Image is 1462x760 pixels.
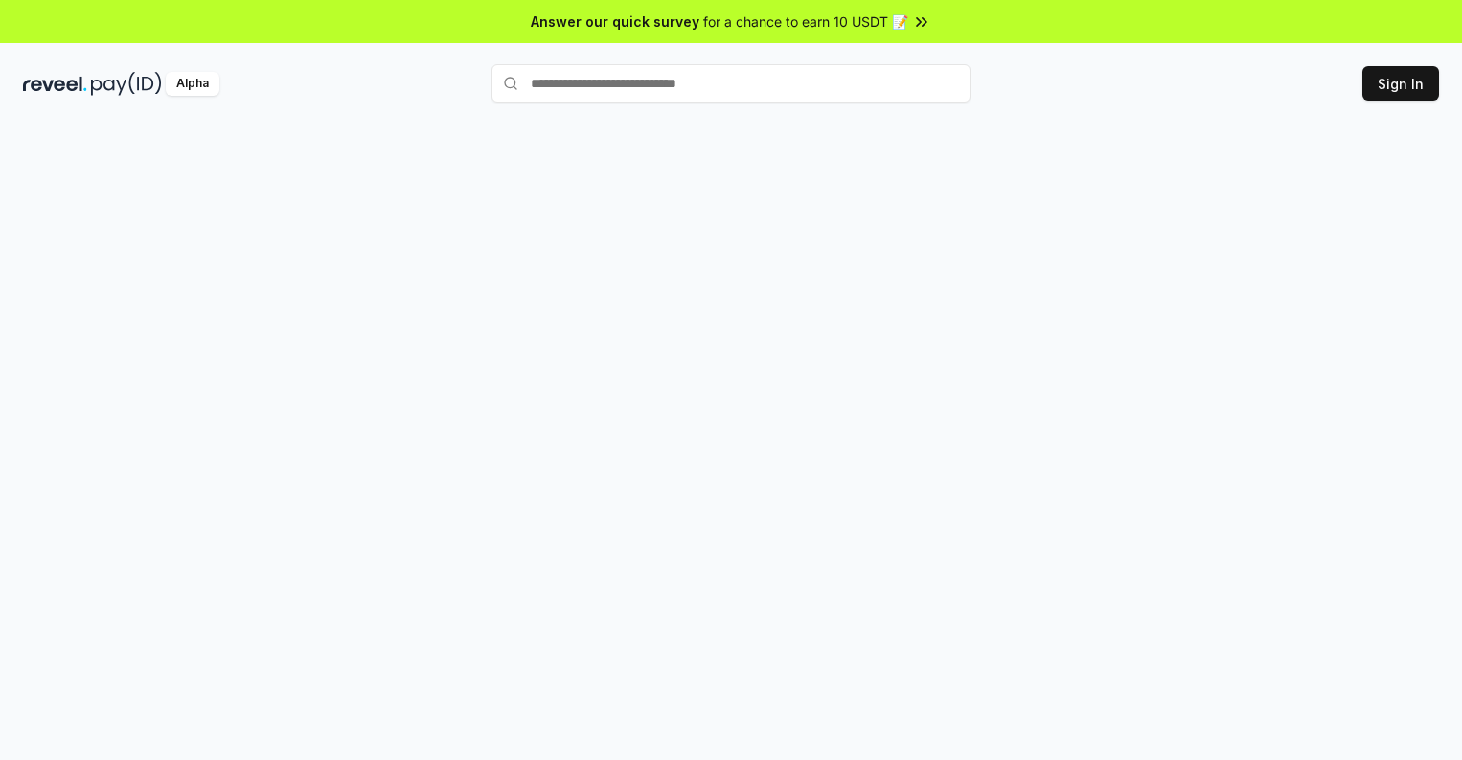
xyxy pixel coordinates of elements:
[531,12,699,32] span: Answer our quick survey
[91,72,162,96] img: pay_id
[23,72,87,96] img: reveel_dark
[1362,66,1439,101] button: Sign In
[166,72,219,96] div: Alpha
[703,12,908,32] span: for a chance to earn 10 USDT 📝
